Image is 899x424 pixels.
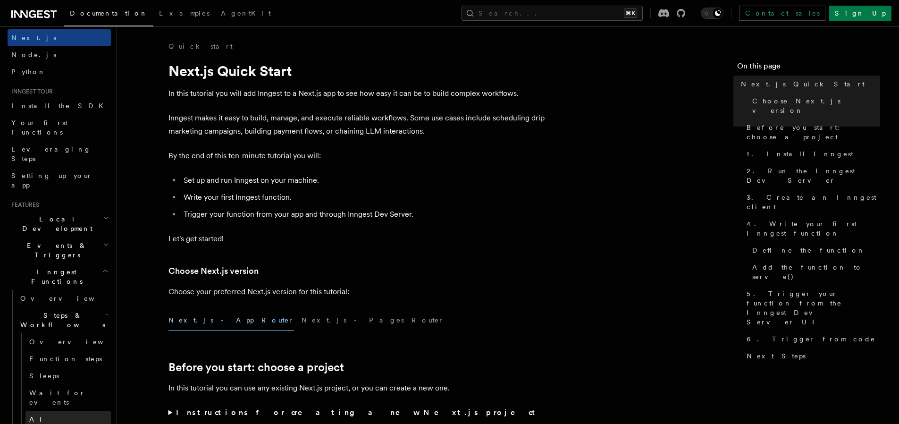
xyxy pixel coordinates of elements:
[181,208,546,221] li: Trigger your function from your app and through Inngest Dev Server.
[743,119,880,145] a: Before you start: choose a project
[168,264,259,278] a: Choose Next.js version
[168,232,546,246] p: Let's get started!
[737,76,880,93] a: Next.js Quick Start
[176,408,539,417] strong: Instructions for creating a new Next.js project
[168,285,546,298] p: Choose your preferred Next.js version for this tutorial:
[29,355,102,363] span: Function steps
[11,145,91,162] span: Leveraging Steps
[64,3,153,26] a: Documentation
[8,201,39,209] span: Features
[8,63,111,80] a: Python
[17,307,111,333] button: Steps & Workflows
[168,361,344,374] a: Before you start: choose a project
[743,145,880,162] a: 1. Install Inngest
[743,215,880,242] a: 4. Write your first Inngest function
[748,259,880,285] a: Add the function to serve()
[752,96,880,115] span: Choose Next.js version
[747,193,880,212] span: 3. Create an Inngest client
[747,219,880,238] span: 4. Write your first Inngest function
[8,267,102,286] span: Inngest Functions
[8,88,53,95] span: Inngest tour
[624,8,637,18] kbd: ⌘K
[29,389,85,406] span: Wait for events
[743,348,880,365] a: Next Steps
[462,6,643,21] button: Search...⌘K
[743,285,880,331] a: 5. Trigger your function from the Inngest Dev Server UI
[8,29,111,46] a: Next.js
[29,338,126,346] span: Overview
[11,102,109,110] span: Install the SDK
[221,9,271,17] span: AgentKit
[181,191,546,204] li: Write your first Inngest function.
[701,8,723,19] button: Toggle dark mode
[25,384,111,411] a: Wait for events
[737,60,880,76] h4: On this page
[168,310,294,331] button: Next.js - App Router
[70,9,148,17] span: Documentation
[747,123,880,142] span: Before you start: choose a project
[8,167,111,194] a: Setting up your app
[8,97,111,114] a: Install the SDK
[747,334,875,344] span: 6. Trigger from code
[8,263,111,290] button: Inngest Functions
[11,68,46,76] span: Python
[25,350,111,367] a: Function steps
[8,46,111,63] a: Node.js
[8,214,103,233] span: Local Development
[168,149,546,162] p: By the end of this ten-minute tutorial you will:
[168,111,546,138] p: Inngest makes it easy to build, manage, and execute reliable workflows. Some use cases include sc...
[215,3,277,25] a: AgentKit
[8,114,111,141] a: Your first Functions
[302,310,444,331] button: Next.js - Pages Router
[8,211,111,237] button: Local Development
[11,51,56,59] span: Node.js
[741,79,865,89] span: Next.js Quick Start
[181,174,546,187] li: Set up and run Inngest on your machine.
[25,333,111,350] a: Overview
[17,290,111,307] a: Overview
[8,141,111,167] a: Leveraging Steps
[747,166,880,185] span: 2. Run the Inngest Dev Server
[168,42,233,51] a: Quick start
[153,3,215,25] a: Examples
[168,87,546,100] p: In this tutorial you will add Inngest to a Next.js app to see how easy it can be to build complex...
[11,34,56,42] span: Next.js
[747,289,880,327] span: 5. Trigger your function from the Inngest Dev Server UI
[25,367,111,384] a: Sleeps
[739,6,825,21] a: Contact sales
[168,382,546,395] p: In this tutorial you can use any existing Next.js project, or you can create a new one.
[168,406,546,419] summary: Instructions for creating a new Next.js project
[747,149,853,159] span: 1. Install Inngest
[743,331,880,348] a: 6. Trigger from code
[17,311,105,330] span: Steps & Workflows
[29,372,59,380] span: Sleeps
[747,351,806,361] span: Next Steps
[11,172,92,189] span: Setting up your app
[829,6,891,21] a: Sign Up
[743,162,880,189] a: 2. Run the Inngest Dev Server
[159,9,210,17] span: Examples
[748,93,880,119] a: Choose Next.js version
[748,242,880,259] a: Define the function
[752,246,865,255] span: Define the function
[11,119,67,136] span: Your first Functions
[8,241,103,260] span: Events & Triggers
[168,62,546,79] h1: Next.js Quick Start
[752,263,880,281] span: Add the function to serve()
[743,189,880,215] a: 3. Create an Inngest client
[20,295,118,302] span: Overview
[8,237,111,263] button: Events & Triggers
